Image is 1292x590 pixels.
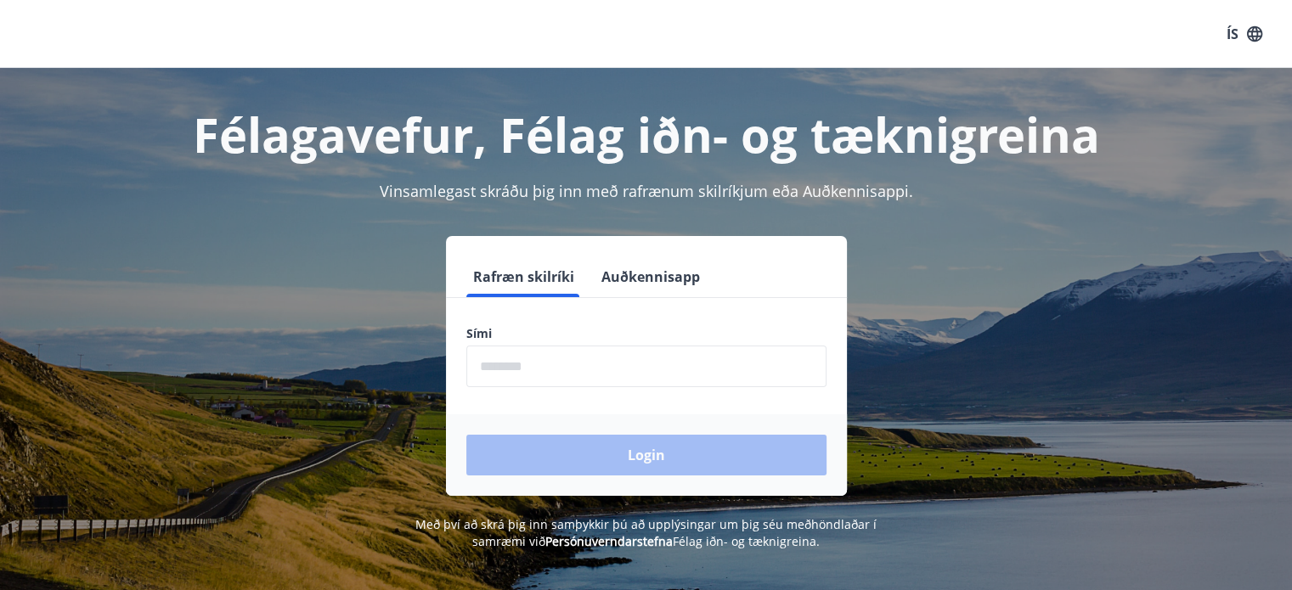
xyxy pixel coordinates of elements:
[380,181,913,201] span: Vinsamlegast skráðu þig inn með rafrænum skilríkjum eða Auðkennisappi.
[545,533,673,549] a: Persónuverndarstefna
[1217,19,1272,49] button: ÍS
[466,256,581,297] button: Rafræn skilríki
[55,102,1238,166] h1: Félagavefur, Félag iðn- og tæknigreina
[595,256,707,297] button: Auðkennisapp
[415,516,877,549] span: Með því að skrá þig inn samþykkir þú að upplýsingar um þig séu meðhöndlaðar í samræmi við Félag i...
[466,325,827,342] label: Sími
